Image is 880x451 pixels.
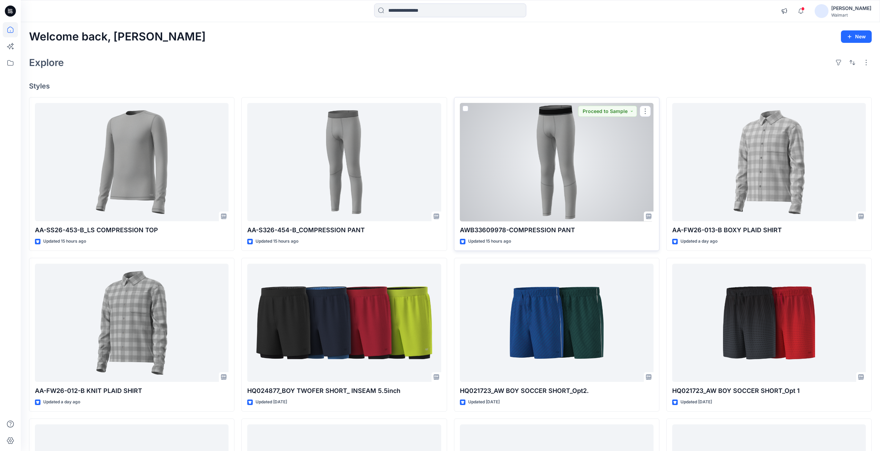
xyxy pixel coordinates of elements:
h2: Explore [29,57,64,68]
a: AA-S326-454-B_COMPRESSION PANT [247,103,441,222]
p: Updated a day ago [680,238,717,245]
a: AA-FW26-012-B KNIT PLAID SHIRT [35,264,229,382]
a: AA-SS26-453-B_LS COMPRESSION TOP [35,103,229,222]
a: HQ021723_AW BOY SOCCER SHORT_Opt2. [460,264,654,382]
p: AWB33609978-COMPRESSION PANT [460,225,654,235]
a: HQ024877_BOY TWOFER SHORT_ INSEAM 5.5inch [247,264,441,382]
a: AA-FW26-013-B BOXY PLAID SHIRT [672,103,866,222]
h4: Styles [29,82,872,90]
p: Updated 15 hours ago [43,238,86,245]
button: New [841,30,872,43]
p: Updated [DATE] [468,398,500,406]
p: AA-SS26-453-B_LS COMPRESSION TOP [35,225,229,235]
div: Walmart [831,12,871,18]
p: Updated 15 hours ago [468,238,511,245]
p: AA-FW26-012-B KNIT PLAID SHIRT [35,386,229,396]
p: HQ021723_AW BOY SOCCER SHORT_Opt2. [460,386,654,396]
a: AWB33609978-COMPRESSION PANT [460,103,654,222]
p: AA-FW26-013-B BOXY PLAID SHIRT [672,225,866,235]
p: Updated [DATE] [256,398,287,406]
p: AA-S326-454-B_COMPRESSION PANT [247,225,441,235]
p: HQ024877_BOY TWOFER SHORT_ INSEAM 5.5inch [247,386,441,396]
p: HQ021723_AW BOY SOCCER SHORT_Opt 1 [672,386,866,396]
p: Updated 15 hours ago [256,238,298,245]
p: Updated [DATE] [680,398,712,406]
p: Updated a day ago [43,398,80,406]
div: [PERSON_NAME] [831,4,871,12]
a: HQ021723_AW BOY SOCCER SHORT_Opt 1 [672,264,866,382]
img: avatar [815,4,828,18]
h2: Welcome back, [PERSON_NAME] [29,30,206,43]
